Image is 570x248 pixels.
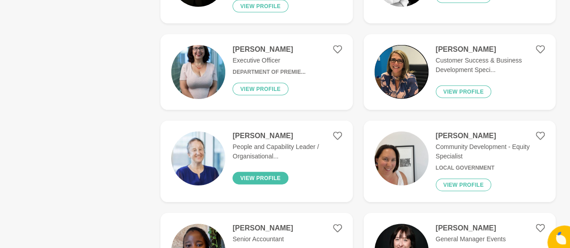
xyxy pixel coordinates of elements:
[233,69,306,76] h6: Department of Premie...
[160,34,352,110] a: [PERSON_NAME]Executive OfficerDepartment of Premie...View profile
[171,45,225,99] img: 4dcefb28125bce07a626f5b5a59f8e4da927dea2-284x426.jpg
[436,234,506,244] p: General Manager Events
[233,45,306,54] h4: [PERSON_NAME]
[436,179,492,191] button: View profile
[436,86,492,98] button: View profile
[436,45,545,54] h4: [PERSON_NAME]
[436,131,545,140] h4: [PERSON_NAME]
[233,224,293,233] h4: [PERSON_NAME]
[364,121,556,202] a: [PERSON_NAME]Community Development - Equity SpecialistLocal GovernmentView profile
[436,56,545,75] p: Customer Success & Business Development Speci...
[233,83,288,95] button: View profile
[374,131,429,185] img: ac5f7d99ca64b28a322b0841bfc2eda53f1b179c-640x480.jpg
[364,34,556,110] a: [PERSON_NAME]Customer Success & Business Development Speci...View profile
[171,131,225,185] img: 6c7e47c16492af589fd1d5b58525654ea3920635-256x256.jpg
[233,172,288,185] button: View profile
[160,121,352,202] a: [PERSON_NAME]People and Capability Leader / Organisational...View profile
[436,142,545,161] p: Community Development - Equity Specialist
[436,165,545,171] h6: Local Government
[374,45,429,99] img: 8cea8d926642c47a306634588be31e31f41f08f5-1793x1784.jpg
[436,224,506,233] h4: [PERSON_NAME]
[233,142,342,161] p: People and Capability Leader / Organisational...
[233,131,342,140] h4: [PERSON_NAME]
[233,56,306,65] p: Executive Officer
[233,234,293,244] p: Senior Accountant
